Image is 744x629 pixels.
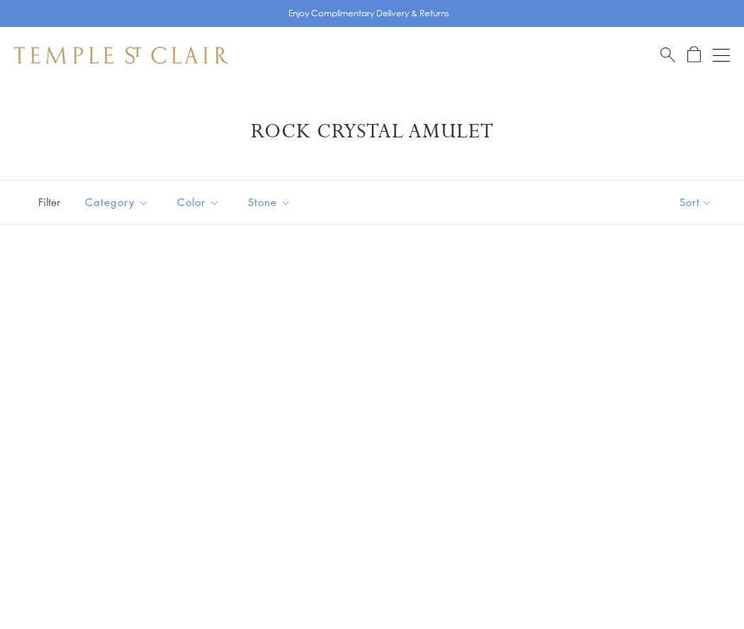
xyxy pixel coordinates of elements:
[74,186,159,218] button: Category
[78,193,159,211] span: Category
[648,181,744,224] button: Show sort by
[241,193,302,211] span: Stone
[237,186,302,218] button: Stone
[167,186,230,218] button: Color
[660,46,675,64] a: Search
[687,46,701,64] a: Open Shopping Bag
[35,119,709,144] h1: Rock Crystal Amulet
[288,6,449,21] p: Enjoy Complimentary Delivery & Returns
[170,193,230,211] span: Color
[713,47,730,64] button: Open navigation
[14,47,228,64] img: Temple St. Clair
